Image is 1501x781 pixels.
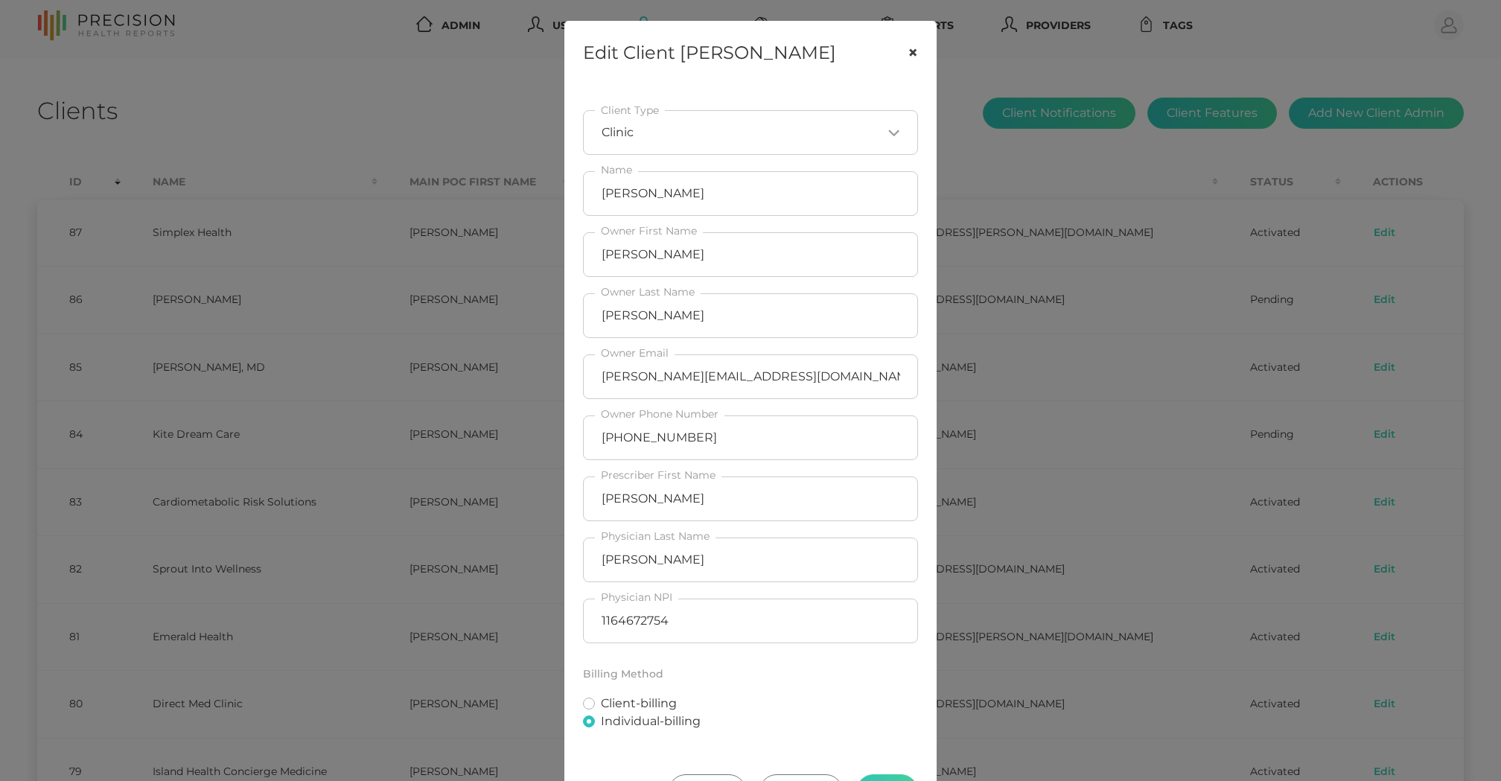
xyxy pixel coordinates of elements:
[583,538,918,582] input: Physician Last Name
[602,125,634,140] span: Clinic
[601,713,701,730] label: Individual-billing
[583,415,918,460] input: Enter phone number
[583,293,918,338] input: Last Name
[583,476,918,521] input: Prescriber First Name
[583,110,918,155] div: Search for option
[583,599,918,643] input: Physician NPI
[583,354,918,399] input: Email
[583,668,918,686] legend: Billing Method
[890,22,936,84] button: Close
[601,695,677,713] label: Client-billing
[583,39,836,66] h5: Edit Client [PERSON_NAME]
[583,171,918,216] input: Name
[634,125,882,140] input: Search for option
[583,232,918,277] input: First Name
